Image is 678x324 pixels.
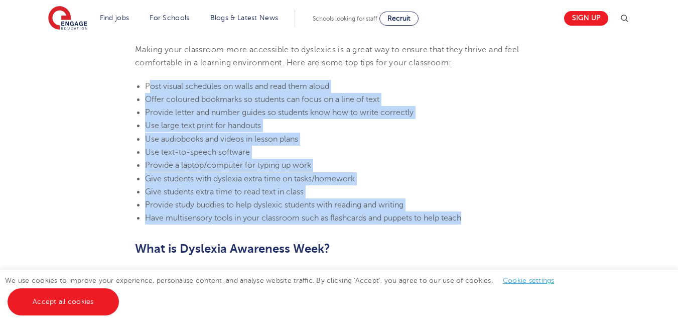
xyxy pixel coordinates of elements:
[145,108,414,117] span: Provide letter and number guides so students know how to write correctly
[145,95,379,104] span: Offer coloured bookmarks so students can focus on a line of text
[48,6,87,31] img: Engage Education
[564,11,608,26] a: Sign up
[5,277,565,305] span: We use cookies to improve your experience, personalise content, and analyse website traffic. By c...
[135,242,330,256] b: What is Dyslexia Awareness Week?
[503,277,555,284] a: Cookie settings
[387,15,411,22] span: Recruit
[145,135,298,144] span: Use audiobooks and videos in lesson plans
[100,14,129,22] a: Find jobs
[145,174,355,183] span: Give students with dyslexia extra time on tasks/homework
[145,187,304,196] span: Give students extra time to read text in class
[313,15,377,22] span: Schools looking for staff
[150,14,189,22] a: For Schools
[145,82,329,91] span: Post visual schedules on walls and read them aloud
[145,213,461,223] span: Have multisensory tools in your classroom such as flashcards and puppets to help teach
[145,161,311,170] span: Provide a laptop/computer for typing up work
[379,12,419,26] a: Recruit
[145,121,261,130] span: Use large text print for handouts
[8,288,119,315] a: Accept all cookies
[210,14,279,22] a: Blogs & Latest News
[145,200,403,209] span: Provide study buddies to help dyslexic students with reading and writing
[135,45,519,67] span: Making your classroom more accessible to dyslexics is a great way to ensure that they thrive and ...
[145,148,250,157] span: Use text-to-speech software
